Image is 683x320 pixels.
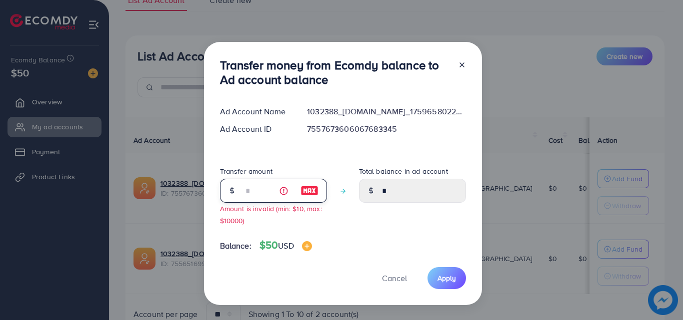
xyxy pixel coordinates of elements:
span: Balance: [220,240,251,252]
img: image [300,185,318,197]
span: Cancel [382,273,407,284]
div: 7557673606067683345 [299,123,473,135]
span: Apply [437,273,456,283]
div: Ad Account Name [212,106,299,117]
span: USD [278,240,293,251]
div: Ad Account ID [212,123,299,135]
label: Transfer amount [220,166,272,176]
button: Apply [427,267,466,289]
h4: $50 [259,239,312,252]
label: Total balance in ad account [359,166,448,176]
small: Amount is invalid (min: $10, max: $10000) [220,204,322,225]
button: Cancel [369,267,419,289]
div: 1032388_[DOMAIN_NAME]_1759658022401 [299,106,473,117]
h3: Transfer money from Ecomdy balance to Ad account balance [220,58,450,87]
img: image [302,241,312,251]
